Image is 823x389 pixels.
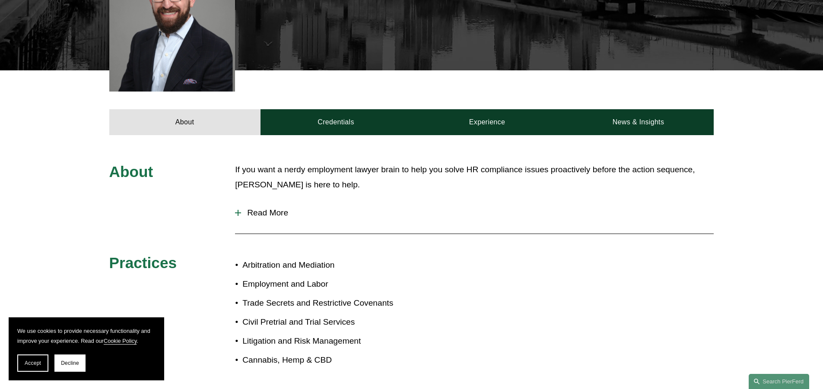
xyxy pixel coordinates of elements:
p: Cannabis, Hemp & CBD [242,353,411,368]
section: Cookie banner [9,317,164,380]
p: Civil Pretrial and Trial Services [242,315,411,330]
p: If you want a nerdy employment lawyer brain to help you solve HR compliance issues proactively be... [235,162,714,192]
span: Read More [241,208,714,218]
p: Trade Secrets and Restrictive Covenants [242,296,411,311]
p: We use cookies to provide necessary functionality and improve your experience. Read our . [17,326,156,346]
button: Decline [54,354,86,372]
a: Credentials [261,109,412,135]
button: Read More [235,202,714,224]
a: Search this site [749,374,809,389]
p: Arbitration and Mediation [242,258,411,273]
span: Accept [25,360,41,366]
a: About [109,109,261,135]
a: Cookie Policy [104,338,137,344]
span: Decline [61,360,79,366]
a: Experience [412,109,563,135]
button: Accept [17,354,48,372]
p: Litigation and Risk Management [242,334,411,349]
span: About [109,163,153,180]
span: Practices [109,254,177,271]
a: News & Insights [562,109,714,135]
p: Employment and Labor [242,277,411,292]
